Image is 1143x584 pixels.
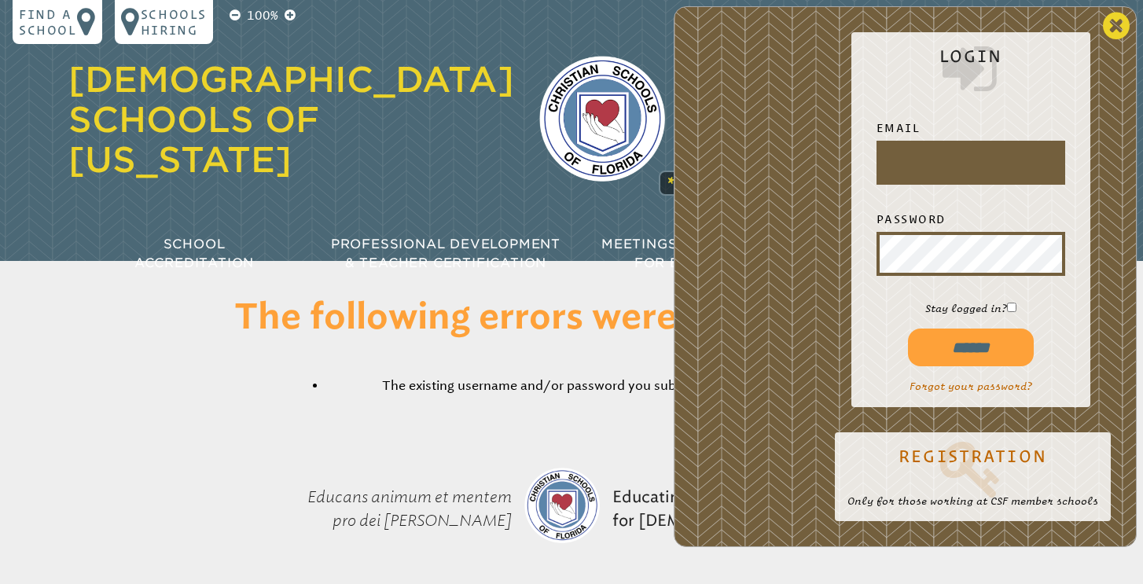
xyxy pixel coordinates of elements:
[847,494,1098,509] p: Only for those working at CSF member schools
[134,237,254,270] span: School Accreditation
[864,46,1078,100] h2: Login
[877,210,1065,229] label: Password
[326,376,848,395] li: The existing username and/or password you submitted are not valid
[606,446,889,571] p: Educating hearts and minds for [DEMOGRAPHIC_DATA]’s glory
[847,437,1098,500] a: Registration
[601,237,793,270] span: Meetings & Workshops for Educators
[244,6,281,25] p: 100%
[877,119,1065,138] label: Email
[141,6,207,38] p: Schools Hiring
[254,446,518,571] p: Educans animum et mentem pro dei [PERSON_NAME]
[524,468,600,543] img: csf-logo-web-colors.png
[68,59,514,180] a: [DEMOGRAPHIC_DATA] Schools of [US_STATE]
[864,301,1078,316] p: Stay logged in?
[19,6,77,38] p: Find a school
[167,299,976,339] h1: The following errors were encountered
[331,237,560,270] span: Professional Development & Teacher Certification
[910,380,1032,392] a: Forgot your password?
[539,56,665,182] img: csf-logo-web-colors.png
